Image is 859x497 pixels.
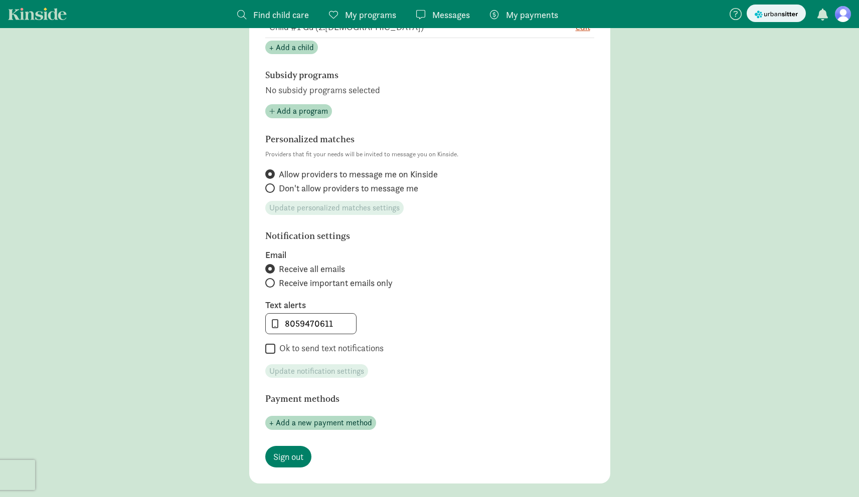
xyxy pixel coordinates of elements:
[266,314,356,334] input: 555-555-5555
[265,41,318,55] button: + Add a child
[755,9,798,20] img: urbansitter_logo_small.svg
[269,417,372,429] span: + Add a new payment method
[265,416,376,430] button: + Add a new payment method
[432,8,470,22] span: Messages
[269,42,314,54] span: + Add a child
[265,134,541,144] h6: Personalized matches
[265,231,541,241] h6: Notification settings
[265,446,311,467] a: Sign out
[265,299,594,311] label: Text alerts
[279,182,418,194] span: Don't allow providers to message me
[265,84,594,96] p: No subsidy programs selected
[265,364,368,378] button: Update notification settings
[279,277,393,289] span: Receive important emails only
[269,202,400,214] span: Update personalized matches settings
[273,450,303,463] span: Sign out
[279,168,438,180] span: Allow providers to message me on Kinside
[275,342,384,354] label: Ok to send text notifications
[253,8,309,22] span: Find child care
[506,8,558,22] span: My payments
[265,70,541,80] h6: Subsidy programs
[277,105,328,117] span: Add a program
[265,394,541,404] h6: Payment methods
[265,249,594,261] label: Email
[345,8,396,22] span: My programs
[269,365,364,377] span: Update notification settings
[265,148,594,160] p: Providers that fit your needs will be invited to message you on Kinside.
[279,263,345,275] span: Receive all emails
[265,104,332,118] button: Add a program
[8,8,67,20] a: Kinside
[265,201,404,215] button: Update personalized matches settings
